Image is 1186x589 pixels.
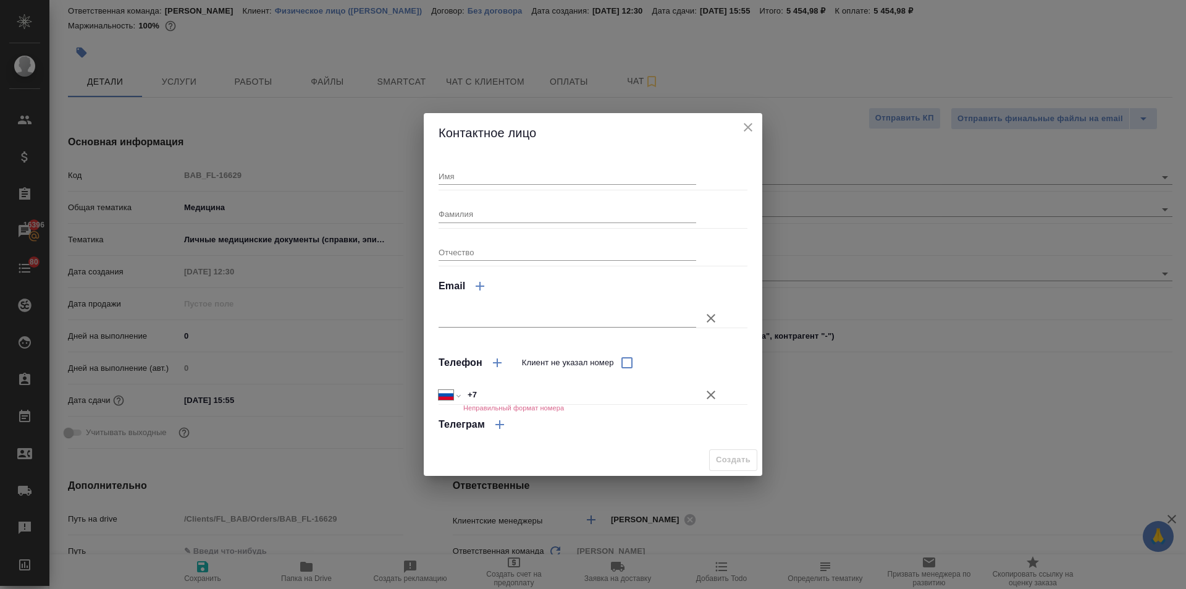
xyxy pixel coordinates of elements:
[485,410,515,439] button: Добавить
[463,386,696,404] input: ✎ Введи что-нибудь
[439,417,485,432] h4: Телеграм
[439,355,482,370] h4: Телефон
[439,279,465,294] h4: Email
[439,126,536,140] span: Контактное лицо
[739,118,757,137] button: close
[522,357,614,369] span: Клиент не указал номер
[463,404,564,412] h6: Неправильный формат номера
[482,348,512,378] button: Добавить
[465,271,495,301] button: Добавить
